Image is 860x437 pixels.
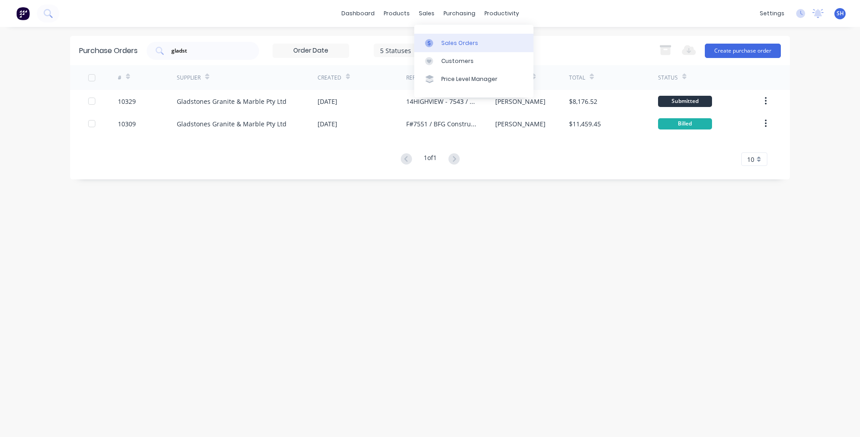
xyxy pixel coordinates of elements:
div: Submitted [658,96,712,107]
div: Price Level Manager [441,75,497,83]
div: productivity [480,7,524,20]
div: 5 Statuses [380,45,444,55]
div: Gladstones Granite & Marble Pty Ltd [177,119,287,129]
div: Supplier [177,74,201,82]
div: Customers [441,57,474,65]
a: Sales Orders [414,34,533,52]
div: $11,459.45 [569,119,601,129]
div: Status [658,74,678,82]
a: dashboard [337,7,379,20]
img: Factory [16,7,30,20]
a: Customers [414,52,533,70]
div: purchasing [439,7,480,20]
div: Created [318,74,341,82]
div: F#7551 / BFG Constructions - [GEOGRAPHIC_DATA] [406,119,477,129]
div: [DATE] [318,119,337,129]
div: [DATE] [318,97,337,106]
button: Create purchase order [705,44,781,58]
div: products [379,7,414,20]
input: Order Date [273,44,349,58]
div: 10329 [118,97,136,106]
div: $8,176.52 [569,97,597,106]
span: SH [837,9,844,18]
div: [PERSON_NAME] [495,97,546,106]
span: 10 [747,155,754,164]
div: Gladstones Granite & Marble Pty Ltd [177,97,287,106]
div: sales [414,7,439,20]
div: Billed [658,118,712,129]
div: # [118,74,121,82]
div: [PERSON_NAME] [495,119,546,129]
div: settings [755,7,789,20]
a: Price Level Manager [414,70,533,88]
div: 10309 [118,119,136,129]
div: 1 of 1 [424,153,437,166]
input: Search purchase orders... [170,46,245,55]
div: Purchase Orders [79,45,138,56]
div: Total [569,74,585,82]
div: Sales Orders [441,39,478,47]
div: Reference [406,74,435,82]
div: 14HIGHVIEW - 7543 / 7623 / 7624 [406,97,477,106]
